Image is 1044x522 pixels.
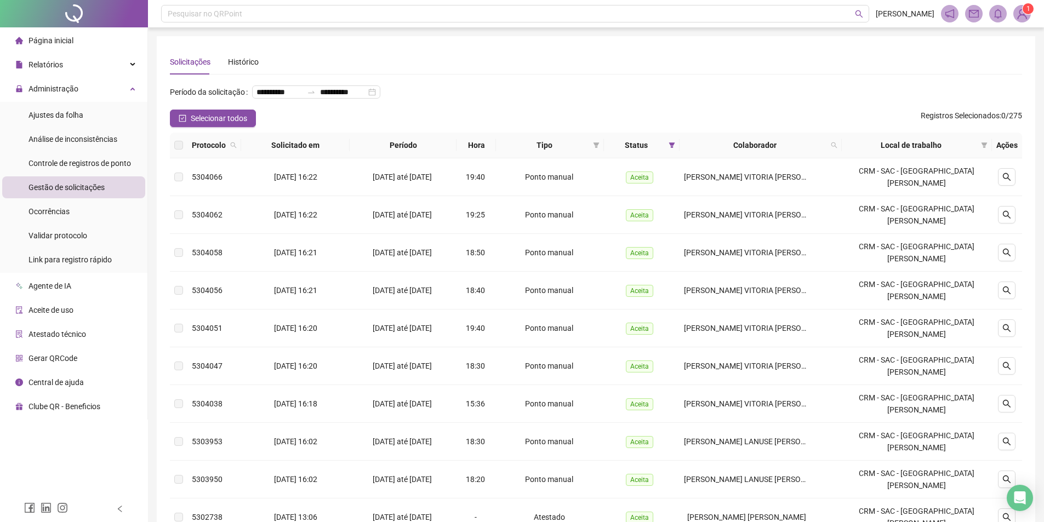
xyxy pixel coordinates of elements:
[684,139,826,151] span: Colaborador
[15,354,23,362] span: qrcode
[842,347,992,385] td: CRM - SAC - [GEOGRAPHIC_DATA][PERSON_NAME]
[829,137,840,153] span: search
[191,112,247,124] span: Selecionar todos
[684,210,834,219] span: [PERSON_NAME] VITORIA [PERSON_NAME]
[466,399,485,408] span: 15:36
[373,210,432,219] span: [DATE] até [DATE]
[307,88,316,96] span: swap-right
[1002,399,1011,408] span: search
[626,398,653,410] span: Aceita
[192,437,223,446] span: 5303953
[1002,286,1011,295] span: search
[28,282,71,290] span: Agente de IA
[945,9,955,19] span: notification
[608,139,664,151] span: Status
[15,61,23,68] span: file
[684,437,833,446] span: [PERSON_NAME] LANUSE [PERSON_NAME]
[28,378,84,387] span: Central de ajuda
[170,110,256,127] button: Selecionar todos
[842,385,992,423] td: CRM - SAC - [GEOGRAPHIC_DATA][PERSON_NAME]
[24,502,35,513] span: facebook
[525,437,573,446] span: Ponto manual
[842,158,992,196] td: CRM - SAC - [GEOGRAPHIC_DATA][PERSON_NAME]
[1002,362,1011,370] span: search
[525,362,573,370] span: Ponto manual
[15,330,23,338] span: solution
[842,309,992,347] td: CRM - SAC - [GEOGRAPHIC_DATA][PERSON_NAME]
[15,306,23,314] span: audit
[28,60,63,69] span: Relatórios
[307,88,316,96] span: to
[192,286,223,295] span: 5304056
[525,286,573,295] span: Ponto manual
[842,423,992,461] td: CRM - SAC - [GEOGRAPHIC_DATA][PERSON_NAME]
[979,137,990,153] span: filter
[192,513,223,521] span: 5302738
[116,505,124,513] span: left
[373,248,432,257] span: [DATE] até [DATE]
[1026,5,1030,13] span: 1
[1007,485,1033,511] div: Open Intercom Messenger
[373,513,432,521] span: [DATE] até [DATE]
[500,139,589,151] span: Tipo
[274,248,317,257] span: [DATE] 16:21
[466,286,485,295] span: 18:40
[192,173,223,181] span: 5304066
[15,85,23,93] span: lock
[1002,324,1011,332] span: search
[373,399,432,408] span: [DATE] até [DATE]
[855,10,863,18] span: search
[373,437,432,446] span: [DATE] até [DATE]
[996,139,1018,151] div: Ações
[626,209,653,221] span: Aceita
[525,173,573,181] span: Ponto manual
[228,137,239,153] span: search
[28,330,86,339] span: Atestado técnico
[241,133,350,158] th: Solicitado em
[192,324,223,332] span: 5304051
[1002,173,1011,181] span: search
[626,285,653,297] span: Aceita
[684,324,834,332] span: [PERSON_NAME] VITORIA [PERSON_NAME]
[274,399,317,408] span: [DATE] 16:18
[466,324,485,332] span: 19:40
[350,133,457,158] th: Período
[28,111,83,119] span: Ajustes da folha
[457,133,496,158] th: Hora
[626,323,653,335] span: Aceita
[466,475,485,484] span: 18:20
[15,37,23,44] span: home
[28,207,70,216] span: Ocorrências
[1014,5,1030,22] img: 82424
[274,173,317,181] span: [DATE] 16:22
[1002,210,1011,219] span: search
[28,402,100,411] span: Clube QR - Beneficios
[842,196,992,234] td: CRM - SAC - [GEOGRAPHIC_DATA][PERSON_NAME]
[1002,437,1011,446] span: search
[687,513,806,521] span: [PERSON_NAME] [PERSON_NAME]
[525,248,573,257] span: Ponto manual
[842,234,992,272] td: CRM - SAC - [GEOGRAPHIC_DATA][PERSON_NAME]
[230,142,237,148] span: search
[626,171,653,183] span: Aceita
[28,306,73,314] span: Aceite de uso
[28,231,87,240] span: Validar protocolo
[876,8,934,20] span: [PERSON_NAME]
[684,173,834,181] span: [PERSON_NAME] VITORIA [PERSON_NAME]
[15,403,23,410] span: gift
[591,137,602,153] span: filter
[28,84,78,93] span: Administração
[993,9,1003,19] span: bell
[274,210,317,219] span: [DATE] 16:22
[28,255,112,264] span: Link para registro rápido
[1002,513,1011,521] span: search
[373,286,432,295] span: [DATE] até [DATE]
[466,362,485,370] span: 18:30
[842,272,992,309] td: CRM - SAC - [GEOGRAPHIC_DATA][PERSON_NAME]
[274,362,317,370] span: [DATE] 16:20
[373,362,432,370] span: [DATE] até [DATE]
[921,111,1000,120] span: Registros Selecionados
[684,475,833,484] span: [PERSON_NAME] LANUSE [PERSON_NAME]
[373,475,432,484] span: [DATE] até [DATE]
[274,513,317,521] span: [DATE] 13:06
